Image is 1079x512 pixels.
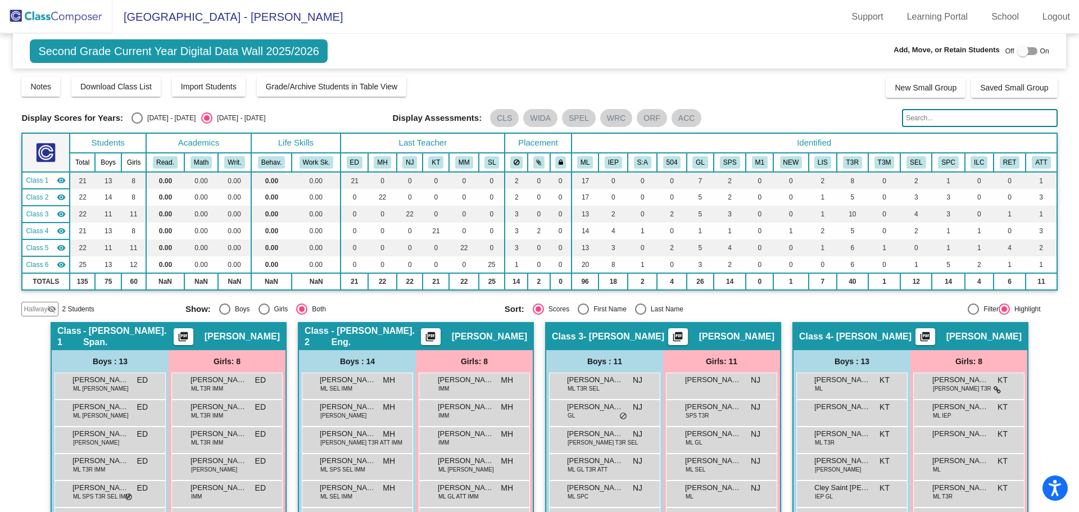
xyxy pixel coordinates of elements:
td: 1 [932,239,964,256]
button: ATT [1032,156,1050,169]
th: Sherri Logan [479,153,505,172]
td: 2 [505,189,528,206]
th: Life Skills [251,133,341,153]
span: Class 1 [26,175,48,185]
mat-icon: visibility [57,243,66,252]
th: Meiasha Harris [368,153,397,172]
input: Search... [902,109,1057,127]
td: 21 [70,223,95,239]
td: 22 [368,189,397,206]
td: 1 [932,223,964,239]
button: MH [374,156,391,169]
td: 0.00 [184,223,219,239]
mat-icon: picture_as_pdf [176,331,190,347]
td: 1 [505,256,528,273]
button: Notes [21,76,60,97]
td: 0 [449,206,479,223]
td: 0 [550,239,572,256]
button: S:A [634,156,651,169]
td: 3 [505,239,528,256]
td: 25 [479,256,505,273]
td: Katie Tubiolo - Tubiolo [22,223,70,239]
td: 3 [714,206,746,223]
button: Print Students Details [915,328,935,345]
td: 8 [837,172,868,189]
td: 0 [397,239,423,256]
td: Elsie Delgado - Delgado - Imm. Span. [22,172,70,189]
td: 1 [809,189,837,206]
th: Boys [95,153,121,172]
button: ML [577,156,593,169]
td: 0.00 [146,256,184,273]
td: 22 [70,206,95,223]
button: LIS [814,156,831,169]
th: Receives speech services [932,153,964,172]
td: 3 [599,239,628,256]
td: 1 [868,239,901,256]
mat-icon: picture_as_pdf [918,331,932,347]
span: Second Grade Current Year Digital Data Wall 2025/2026 [30,39,328,63]
button: SL [484,156,499,169]
th: Keep with students [528,153,550,172]
button: Saved Small Group [971,78,1057,98]
a: School [982,8,1028,26]
a: Logout [1033,8,1079,26]
span: Off [1005,46,1014,56]
td: 3 [505,206,528,223]
button: KT [428,156,443,169]
td: 0.00 [292,189,341,206]
td: 0 [479,206,505,223]
th: Scheduled Counseling [900,153,932,172]
td: 1 [714,223,746,239]
span: [GEOGRAPHIC_DATA] - [PERSON_NAME] [112,8,343,26]
td: 14 [95,189,121,206]
span: Display Assessments: [393,113,482,123]
td: 0 [994,223,1026,239]
td: 0 [368,239,397,256]
th: Setting C - at least some of the day [965,153,994,172]
th: 504 Plan [657,153,687,172]
td: 11 [95,239,121,256]
td: 1 [1026,172,1057,189]
td: 0 [868,206,901,223]
td: 0 [868,172,901,189]
button: Work Sk. [300,156,333,169]
td: 0 [657,189,687,206]
button: RET [1000,156,1020,169]
button: T3M [874,156,895,169]
td: 0 [397,223,423,239]
td: 13 [95,223,121,239]
td: Nicole Jenney - Jenney [22,206,70,223]
td: 2 [528,223,550,239]
td: 2 [809,172,837,189]
td: 0 [397,172,423,189]
td: 0 [628,206,657,223]
td: 0 [528,189,550,206]
td: 0 [773,206,808,223]
th: Keep with teacher [550,153,572,172]
td: 2 [599,206,628,223]
td: 0.00 [184,206,219,223]
td: 4 [900,206,932,223]
th: Keep away students [505,153,528,172]
td: 21 [423,223,449,239]
td: 0.00 [292,172,341,189]
th: Newcomer - <1 year in Country [773,153,808,172]
mat-chip: SPEL [562,109,596,127]
mat-icon: picture_as_pdf [671,331,684,347]
td: 0.00 [184,239,219,256]
td: 0 [368,206,397,223]
td: 5 [837,189,868,206]
button: SEL [906,156,926,169]
td: 1 [965,223,994,239]
button: Math [191,156,212,169]
td: 4 [599,223,628,239]
td: 11 [121,206,146,223]
td: 14 [572,223,599,239]
span: Class 4 [26,226,48,236]
td: 0 [368,223,397,239]
td: 0 [528,172,550,189]
td: 0 [868,189,901,206]
button: M1 [752,156,768,169]
td: 0 [746,239,773,256]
